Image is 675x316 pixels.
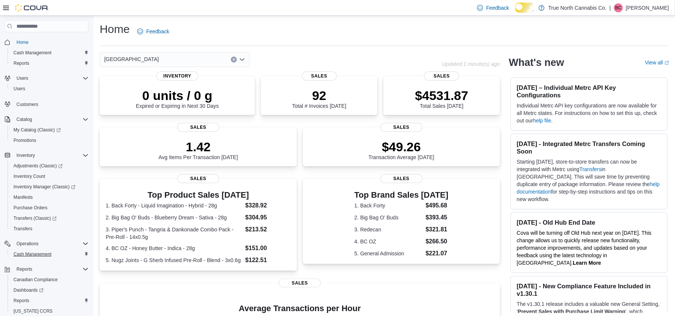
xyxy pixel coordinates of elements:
[16,39,28,45] span: Home
[10,286,88,295] span: Dashboards
[13,37,88,47] span: Home
[1,37,91,48] button: Home
[239,57,245,63] button: Open list of options
[10,182,78,191] a: Inventory Manager (Classic)
[13,265,88,274] span: Reports
[10,136,39,145] a: Promotions
[10,172,48,181] a: Inventory Count
[10,296,88,305] span: Reports
[7,213,91,224] a: Transfers (Classic)
[645,60,669,66] a: View allExternal link
[13,277,58,283] span: Canadian Compliance
[13,298,29,304] span: Reports
[245,201,290,210] dd: $328.92
[355,250,423,257] dt: 5. General Admission
[7,125,91,135] a: My Catalog (Classic)
[10,172,88,181] span: Inventory Count
[1,238,91,249] button: Operations
[245,213,290,222] dd: $304.95
[10,214,60,223] a: Transfers (Classic)
[517,102,661,124] p: Individual Metrc API key configurations are now available for all Metrc states. For instructions ...
[13,115,88,124] span: Catalog
[7,274,91,285] button: Canadian Compliance
[355,238,423,245] dt: 4. BC OZ
[106,191,291,200] h3: Top Product Sales [DATE]
[10,275,88,284] span: Canadian Compliance
[13,173,45,179] span: Inventory Count
[106,214,242,221] dt: 2. Big Bag O' Buds - Blueberry Dream - Sativa - 28g
[13,239,88,248] span: Operations
[10,250,54,259] a: Cash Management
[517,140,661,155] h3: [DATE] - Integrated Metrc Transfers Coming Soon
[13,38,31,47] a: Home
[292,88,346,103] p: 92
[415,88,468,109] div: Total Sales [DATE]
[136,88,219,109] div: Expired or Expiring in Next 30 Days
[106,202,242,209] dt: 1. Back Forty - Liquid Imagination - Hybrid - 28g
[7,192,91,203] button: Manifests
[626,3,669,12] p: [PERSON_NAME]
[7,285,91,295] a: Dashboards
[517,219,661,226] h3: [DATE] - Old Hub End Date
[13,86,25,92] span: Users
[159,139,238,154] p: 1.42
[474,0,512,15] a: Feedback
[134,24,172,39] a: Feedback
[548,3,606,12] p: True North Cannabis Co.
[13,184,75,190] span: Inventory Manager (Classic)
[13,74,31,83] button: Users
[106,304,494,313] h4: Average Transactions per Hour
[136,88,219,103] p: 0 units / 0 g
[245,225,290,234] dd: $213.52
[424,72,459,80] span: Sales
[106,226,242,241] dt: 3. Piper's Punch - Tangria & Dankonade Combo Pack - Pre-Roll - 14x0.5g
[517,84,661,99] h3: [DATE] – Individual Metrc API Key Configurations
[10,286,46,295] a: Dashboards
[245,244,290,253] dd: $151.00
[609,3,611,12] p: |
[486,4,509,12] span: Feedback
[10,59,88,68] span: Reports
[426,249,449,258] dd: $221.07
[302,72,337,80] span: Sales
[13,127,61,133] span: My Catalog (Classic)
[355,202,423,209] dt: 1. Back Forty
[10,48,88,57] span: Cash Management
[245,256,290,265] dd: $122.51
[10,307,55,316] a: [US_STATE] CCRS
[13,239,42,248] button: Operations
[10,214,88,223] span: Transfers (Classic)
[442,61,500,67] p: Updated 1 minute(s) ago
[13,60,29,66] span: Reports
[355,226,423,233] dt: 3. Redecan
[15,4,49,12] img: Cova
[16,101,38,107] span: Customers
[16,266,32,272] span: Reports
[10,125,88,134] span: My Catalog (Classic)
[279,279,321,288] span: Sales
[13,151,38,160] button: Inventory
[614,3,623,12] div: Ben Clifford
[231,57,237,63] button: Clear input
[16,241,39,247] span: Operations
[368,139,434,154] p: $49.26
[426,225,449,234] dd: $321.81
[1,114,91,125] button: Catalog
[355,191,449,200] h3: Top Brand Sales [DATE]
[1,98,91,109] button: Customers
[10,84,88,93] span: Users
[517,230,652,266] span: Cova will be turning off Old Hub next year on [DATE]. This change allows us to quickly release ne...
[13,215,57,221] span: Transfers (Classic)
[426,201,449,210] dd: $495.68
[10,182,88,191] span: Inventory Manager (Classic)
[1,73,91,83] button: Users
[13,251,51,257] span: Cash Management
[13,287,43,293] span: Dashboards
[573,260,601,266] a: Learn More
[7,83,91,94] button: Users
[10,296,32,305] a: Reports
[7,203,91,213] button: Purchase Orders
[415,88,468,103] p: $4531.87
